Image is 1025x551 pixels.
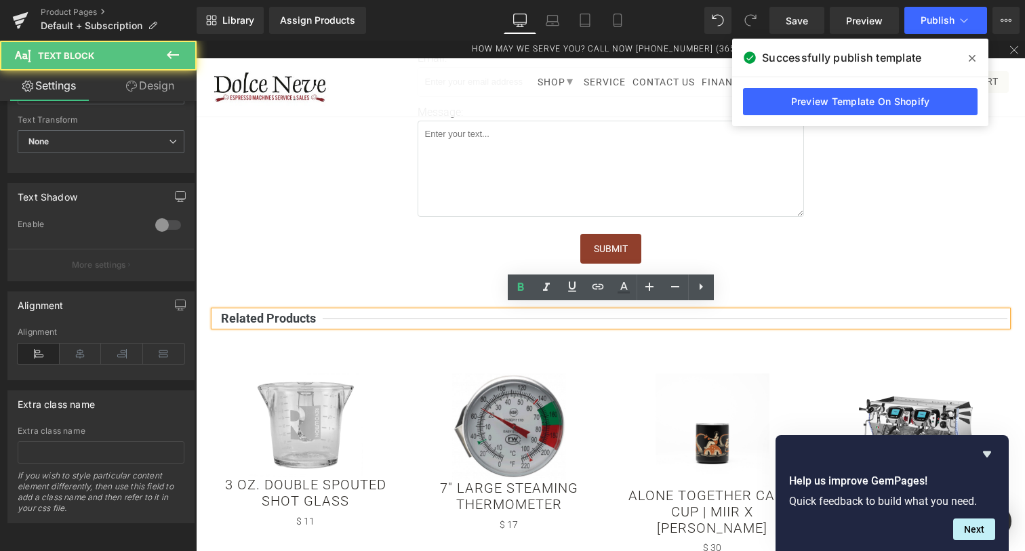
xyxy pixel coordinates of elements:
span: Successfully publish template [762,49,921,66]
span: $ 20,820 [702,481,738,501]
div: Extra class name [18,426,184,436]
p: More settings [72,259,126,271]
img: BFC Aviator Espresso Machine [663,333,777,447]
div: Text Shadow [18,184,77,203]
a: 7" Large Steaming Thermometer [218,439,408,472]
a: New Library [197,7,264,34]
div: Enable [18,219,142,233]
a: Email dolceneve [694,36,706,52]
div: Help us improve GemPages! [789,446,995,540]
img: 7 [256,333,370,439]
a: dolceneve on Instagram [676,36,687,52]
a: Design [101,70,199,101]
span: Library [222,14,254,26]
button: Next question [953,518,995,540]
span: Publish [921,15,954,26]
a: 3 oz. Double Spouted Shot Glass [15,436,205,468]
div: Assign Products [280,15,355,26]
b: None [28,136,49,146]
a: Preview [830,7,899,34]
span: Text Block [38,50,94,61]
div: Extra class name [18,391,95,410]
span: Save [786,14,808,28]
div: Text Transform [18,115,184,125]
a: Financing [506,36,562,52]
span: $ 30 [507,497,525,517]
span: Default + Subscription [41,20,142,31]
div: Alignment [18,327,184,337]
span: ▾ [371,33,378,47]
a: Mobile [601,7,634,34]
span: $ 11 [100,471,119,491]
img: Alone Together Camp Cup | MiiR x Kyler Martz [460,333,574,447]
a: How may we serve you? CALL NOW [PHONE_NUMBER] (36523) [276,3,554,13]
a: My Account [712,36,724,52]
span: Preview [846,14,883,28]
img: 3 oz. Double Spouted Shot Glass [53,333,167,436]
a: Search [731,36,742,52]
a: Cart [749,30,813,52]
a: Alone Together Camp Cup | MiiR x [PERSON_NAME] [422,447,611,495]
a: BFC Aviator Espresso Machine [625,447,815,479]
a: Join Our Team! [569,36,651,52]
a: Product Pages [41,7,197,18]
div: If you wish to style particular content element differently, then use this field to add a class n... [18,470,184,523]
a: dolceneve on Facebook [658,36,669,52]
span: Cart [773,35,803,52]
b: Related Products [18,270,127,285]
a: Laptop [536,7,569,34]
a: Desktop [504,7,536,34]
button: Hide survey [979,446,995,462]
a: Tablet [569,7,601,34]
button: Submit [384,193,445,223]
button: More settings [8,249,194,281]
img: dolceneve [15,28,134,66]
button: More [992,7,1020,34]
div: Alignment [18,292,64,311]
p: Quick feedback to build what you need. [789,495,995,508]
a: Contact Us [437,36,499,52]
h2: Help us improve GemPages! [789,473,995,489]
span: $ 17 [304,474,322,494]
button: Publish [904,7,987,34]
button: Undo [704,7,731,34]
a: Preview Template On Shopify [743,88,978,115]
button: Redo [737,7,764,34]
a: Service [388,36,430,52]
a: Shop▾ [337,28,381,52]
